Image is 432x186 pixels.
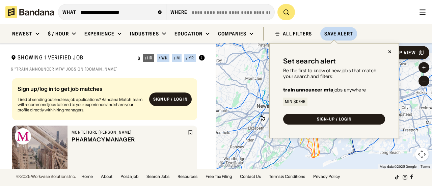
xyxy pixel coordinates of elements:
div: Sign up/log in to get job matches [18,86,144,97]
div: Be the first to know of new jobs that match your search and filters: [283,68,385,79]
div: Tired of sending out endless job applications? Bandana Match Team will recommend jobs tailored to... [18,97,144,113]
a: About [101,175,112,179]
div: Min $0/hr [285,100,306,104]
a: Home [81,175,93,179]
div: Industries [130,31,159,37]
div: Save Alert [324,31,353,37]
div: 6 "train announcer mta" jobs on [DOMAIN_NAME] [11,67,205,72]
div: Where [170,9,188,15]
div: © 2025 Workwise Solutions Inc. [16,175,76,179]
a: Post a job [120,175,138,179]
div: grid [11,76,205,169]
div: PHARMACY MANAGER [72,136,186,143]
div: SIGN-UP / LOGIN [317,117,351,121]
div: / hr [145,56,153,60]
div: / yr [186,56,194,60]
div: Experience [84,31,114,37]
img: Bandana logotype [5,6,54,18]
img: Montefiore Einstein logo [15,128,31,144]
a: Open this area in Google Maps (opens a new window) [218,160,240,169]
b: train announcer mta [283,87,333,93]
div: / m [174,56,180,60]
div: Newest [12,31,32,37]
button: Map camera controls [415,148,429,161]
a: Resources [178,175,197,179]
a: Contact Us [240,175,261,179]
div: / wk [159,56,168,60]
div: jobs anywhere [283,87,366,92]
div: Montefiore [PERSON_NAME] [72,130,186,135]
div: what [62,9,76,15]
a: Terms (opens in new tab) [421,165,430,168]
div: Companies [218,31,246,37]
div: Map View [392,50,416,55]
img: Google [218,160,240,169]
div: Education [174,31,202,37]
div: Sign up / Log in [153,97,188,102]
a: Privacy Policy [313,175,340,179]
a: Search Jobs [146,175,169,179]
span: Map data ©2025 Google [380,165,416,168]
div: Set search alert [283,57,336,65]
div: Showing 1 Verified Job [11,54,132,62]
a: Free Tax Filing [206,175,232,179]
div: ALL FILTERS [283,31,312,36]
a: Terms & Conditions [269,175,305,179]
div: $ [138,56,140,61]
div: $ / hour [48,31,69,37]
